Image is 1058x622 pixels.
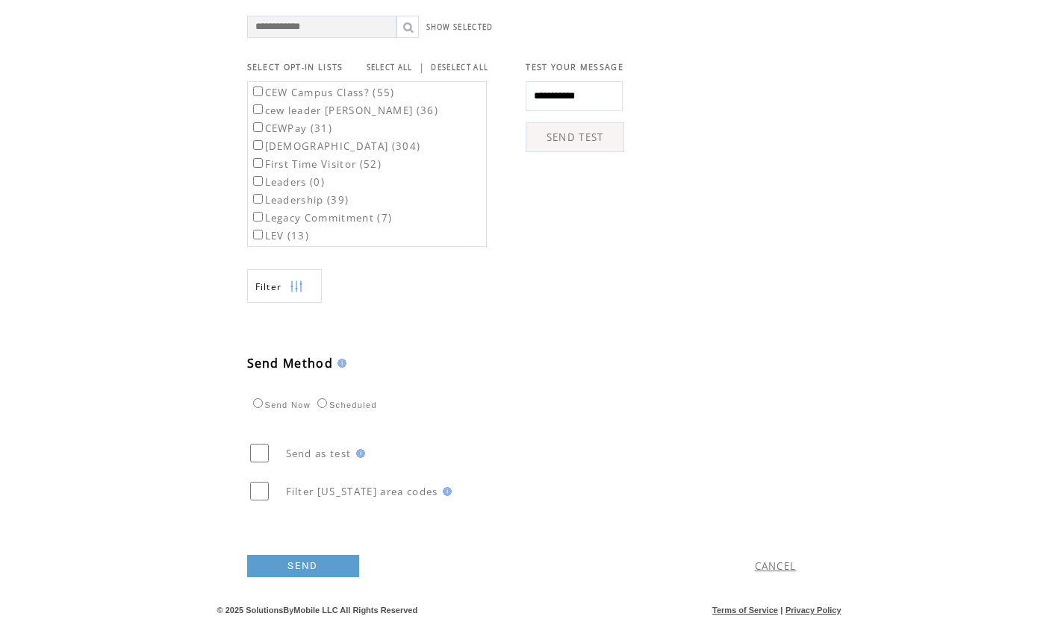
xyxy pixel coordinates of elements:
[712,606,778,615] a: Terms of Service
[367,63,413,72] a: SELECT ALL
[253,398,263,408] input: Send Now
[255,280,282,293] span: Show filters
[250,175,326,189] label: Leaders (0)
[780,606,782,615] span: |
[286,485,438,498] span: Filter [US_STATE] area codes
[253,176,263,186] input: Leaders (0)
[253,212,263,222] input: Legacy Commitment (7)
[438,487,452,496] img: help.gif
[250,229,310,242] label: LEV (13)
[419,60,425,74] span: |
[431,63,488,72] a: DESELECT ALL
[247,62,343,72] span: SELECT OPT-IN LISTS
[250,193,349,207] label: Leadership (39)
[253,87,263,96] input: CEW Campus Class? (55)
[290,270,303,304] img: filters.png
[250,139,421,153] label: [DEMOGRAPHIC_DATA] (304)
[253,140,263,150] input: [DEMOGRAPHIC_DATA] (304)
[352,449,365,458] img: help.gif
[253,122,263,132] input: CEWPay (31)
[333,359,346,368] img: help.gif
[286,447,352,460] span: Send as test
[247,555,359,577] a: SEND
[253,104,263,114] input: cew leader [PERSON_NAME] (36)
[250,86,395,99] label: CEW Campus Class? (55)
[253,158,263,168] input: First Time Visitor (52)
[426,22,494,32] a: SHOW SELECTED
[217,606,418,615] span: © 2025 SolutionsByMobile LLC All Rights Reserved
[526,62,623,72] span: TEST YOUR MESSAGE
[785,606,841,615] a: Privacy Policy
[526,122,624,152] a: SEND TEST
[247,355,334,371] span: Send Method
[253,230,263,239] input: LEV (13)
[250,104,439,117] label: cew leader [PERSON_NAME] (36)
[253,194,263,204] input: Leadership (39)
[250,157,382,171] label: First Time Visitor (52)
[249,400,311,409] label: Send Now
[250,122,333,135] label: CEWPay (31)
[755,559,797,573] a: CANCEL
[250,211,393,224] label: Legacy Commitment (7)
[317,398,327,408] input: Scheduled
[247,269,322,303] a: Filter
[314,400,377,409] label: Scheduled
